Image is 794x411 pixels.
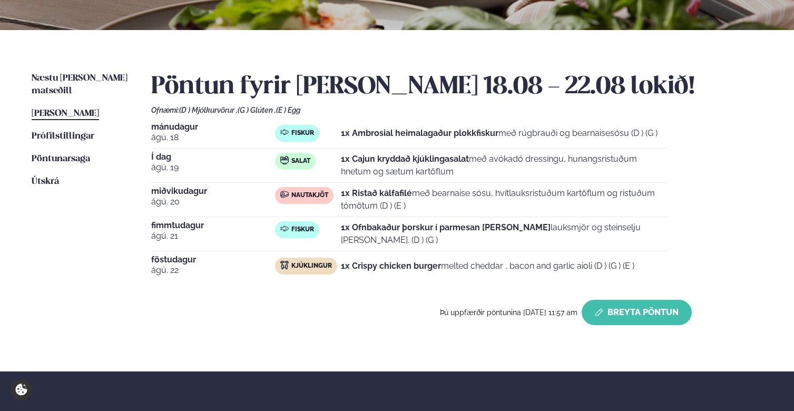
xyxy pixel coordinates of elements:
span: (D ) Mjólkurvörur , [179,106,238,114]
span: ágú. 19 [151,161,275,174]
span: Kjúklingur [291,262,332,270]
span: Salat [291,157,310,165]
span: Útskrá [32,177,59,186]
p: með bearnaise sósu, hvítlauksristuðum kartöflum og ristuðum tómötum (D ) (E ) [341,187,668,212]
button: Breyta Pöntun [582,300,692,325]
span: ágú. 21 [151,230,275,242]
strong: 1x Ristað kálfafilé [341,188,412,198]
img: fish.svg [280,128,289,136]
span: Nautakjöt [291,191,328,200]
span: Þú uppfærðir pöntunina [DATE] 11:57 am [440,308,577,317]
span: fimmtudagur [151,221,275,230]
p: með rúgbrauði og bearnaisesósu (D ) (G ) [341,127,658,140]
span: mánudagur [151,123,275,131]
span: [PERSON_NAME] [32,109,99,118]
p: með avókadó dressingu, hunangsristuðum hnetum og sætum kartöflum [341,153,668,178]
a: [PERSON_NAME] [32,107,99,120]
a: Útskrá [32,175,59,188]
strong: 1x Ofnbakaður þorskur í parmesan [PERSON_NAME] [341,222,551,232]
span: föstudagur [151,256,275,264]
strong: 1x Ambrosial heimalagaður plokkfiskur [341,128,498,138]
a: Pöntunarsaga [32,153,90,165]
p: lauksmjör og steinselju [PERSON_NAME]. (D ) (G ) [341,221,668,247]
span: Fiskur [291,226,314,234]
p: melted cheddar , bacon and garlic aioli (D ) (G ) (E ) [341,260,634,272]
span: Prófílstillingar [32,132,94,141]
span: ágú. 18 [151,131,275,144]
img: chicken.svg [280,261,289,269]
span: (E ) Egg [276,106,300,114]
span: Næstu [PERSON_NAME] matseðill [32,74,128,95]
span: (G ) Glúten , [238,106,276,114]
strong: 1x Crispy chicken burger [341,261,441,271]
img: beef.svg [280,190,289,199]
h2: Pöntun fyrir [PERSON_NAME] 18.08 - 22.08 lokið! [151,72,762,102]
div: Ofnæmi: [151,106,762,114]
img: salad.svg [280,156,289,164]
span: Fiskur [291,129,314,138]
img: fish.svg [280,224,289,233]
a: Næstu [PERSON_NAME] matseðill [32,72,130,97]
span: miðvikudagur [151,187,275,195]
a: Prófílstillingar [32,130,94,143]
a: Cookie settings [11,379,32,400]
span: Pöntunarsaga [32,154,90,163]
strong: 1x Cajun kryddað kjúklingasalat [341,154,469,164]
span: ágú. 22 [151,264,275,277]
span: Í dag [151,153,275,161]
span: ágú. 20 [151,195,275,208]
